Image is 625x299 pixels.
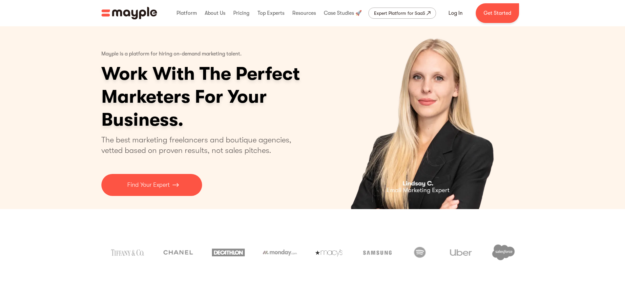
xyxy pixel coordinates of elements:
a: Log In [441,5,470,21]
h1: Work With The Perfect Marketers For Your Business. [101,62,351,131]
div: Resources [291,3,318,24]
div: About Us [203,3,227,24]
a: Find Your Expert [101,174,202,196]
div: Pricing [232,3,251,24]
div: Platform [175,3,198,24]
div: carousel [319,26,524,209]
a: Expert Platform for SaaS [368,8,436,19]
a: Get Started [476,3,519,23]
a: home [101,7,157,19]
p: Mayple is a platform for hiring on-demand marketing talent. [101,46,242,62]
div: 1 of 5 [319,26,524,209]
p: Find Your Expert [127,181,170,189]
img: Mayple logo [101,7,157,19]
div: Expert Platform for SaaS [374,9,425,17]
p: The best marketing freelancers and boutique agencies, vetted based on proven results, not sales p... [101,135,299,156]
div: Top Experts [256,3,286,24]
